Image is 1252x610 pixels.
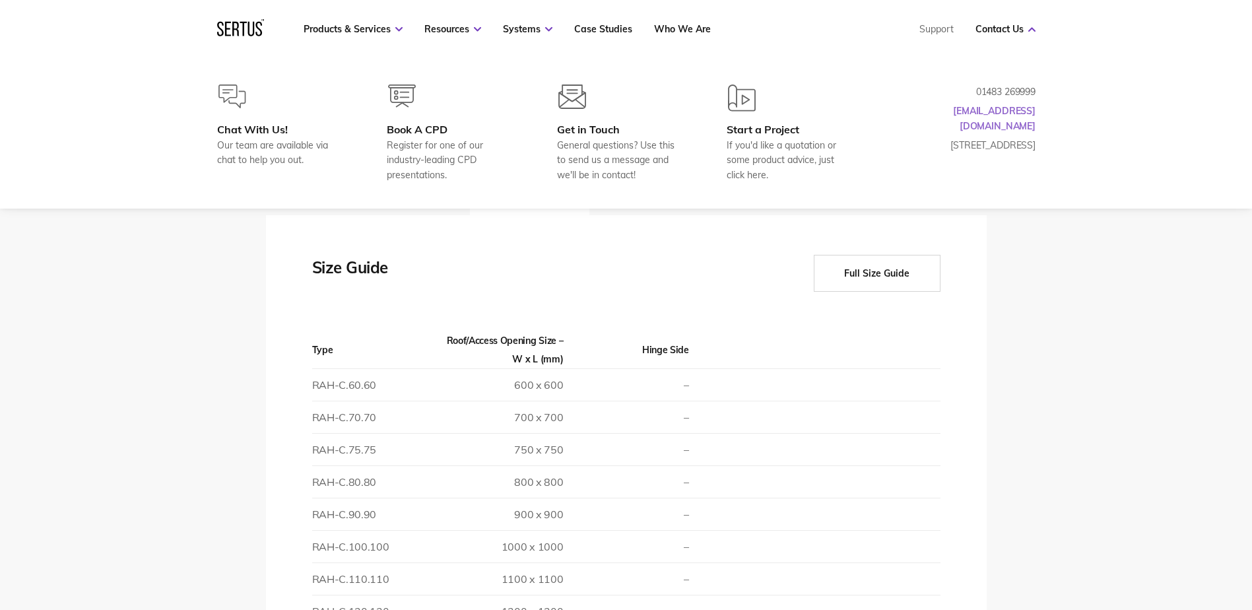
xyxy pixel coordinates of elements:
[438,434,563,466] td: 750 x 750
[312,401,438,434] td: RAH-C.70.70
[312,255,444,292] div: Size Guide
[217,138,345,168] div: Our team are available via chat to help you out.
[503,23,552,35] a: Systems
[438,531,563,563] td: 1000 x 1000
[904,138,1036,152] p: [STREET_ADDRESS]
[438,563,563,595] td: 1100 x 1100
[975,23,1036,35] a: Contact Us
[727,138,854,182] div: If you'd like a quotation or some product advice, just click here.
[1014,457,1252,610] iframe: Chat Widget
[919,23,954,35] a: Support
[312,563,438,595] td: RAH-C.110.110
[312,434,438,466] td: RAH-C.75.75
[563,331,688,369] th: Hinge Side
[387,123,514,136] div: Book A CPD
[304,23,403,35] a: Products & Services
[217,123,345,136] div: Chat With Us!
[312,331,438,369] th: Type
[557,138,684,182] div: General questions? Use this to send us a message and we'll be in contact!
[312,498,438,531] td: RAH-C.90.90
[557,123,684,136] div: Get in Touch
[904,85,1036,99] p: 01483 269999
[574,23,632,35] a: Case Studies
[438,401,563,434] td: 700 x 700
[312,369,438,401] td: RAH-C.60.60
[563,498,688,531] td: –
[424,23,481,35] a: Resources
[312,531,438,563] td: RAH-C.100.100
[563,369,688,401] td: –
[953,105,1036,131] a: [EMAIL_ADDRESS][DOMAIN_NAME]
[312,466,438,498] td: RAH-C.80.80
[814,255,940,292] button: Full Size Guide
[438,498,563,531] td: 900 x 900
[563,563,688,595] td: –
[387,85,514,182] a: Book A CPDRegister for one of our industry-leading CPD presentations.
[438,466,563,498] td: 800 x 800
[438,331,563,369] th: Roof/Access Opening Size – W x L (mm)
[563,466,688,498] td: –
[563,401,688,434] td: –
[727,85,854,182] a: Start a ProjectIf you'd like a quotation or some product advice, just click here.
[438,369,563,401] td: 600 x 600
[557,85,684,182] a: Get in TouchGeneral questions? Use this to send us a message and we'll be in contact!
[727,123,854,136] div: Start a Project
[217,85,345,182] a: Chat With Us!Our team are available via chat to help you out.
[387,138,514,182] div: Register for one of our industry-leading CPD presentations.
[563,531,688,563] td: –
[563,434,688,466] td: –
[654,23,711,35] a: Who We Are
